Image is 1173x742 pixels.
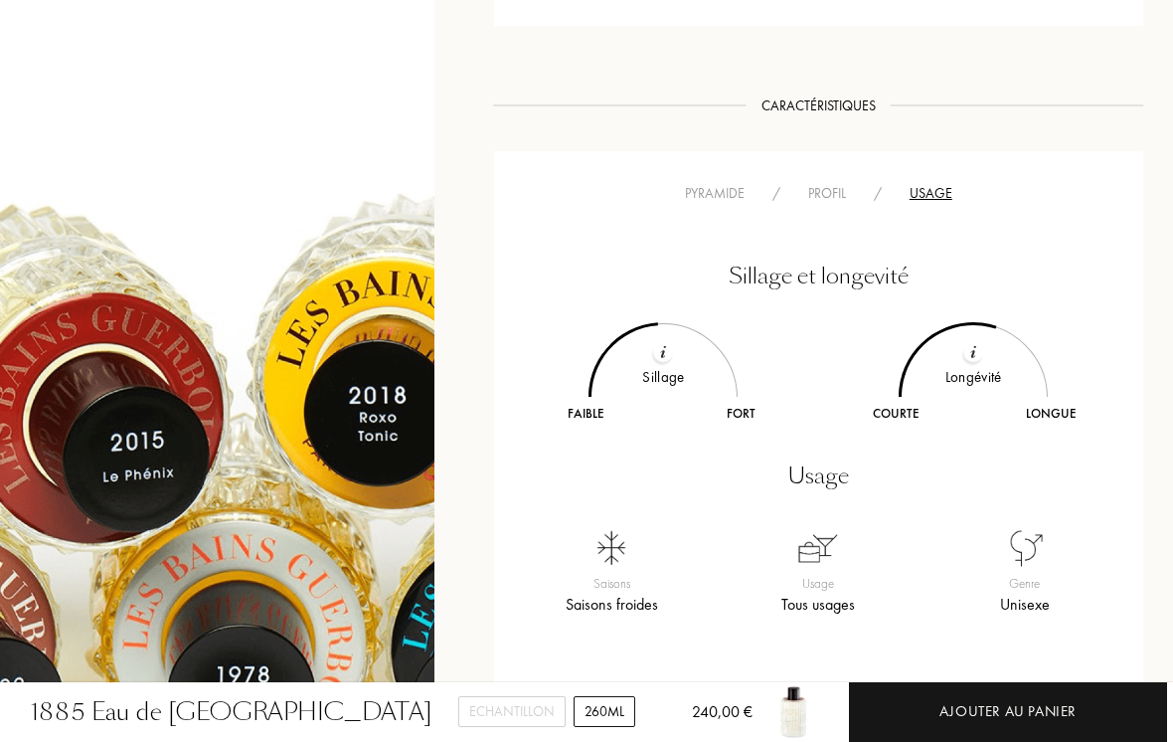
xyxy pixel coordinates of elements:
div: Profil [794,183,860,204]
img: usage_season_cold.png [588,525,634,571]
div: Pyramide [671,183,758,204]
div: / [758,183,794,204]
div: 260mL [574,696,635,727]
img: txt_i.svg [970,346,976,359]
div: 240,00 € [668,700,753,742]
div: Echantillon [458,696,566,727]
img: 1885 Eau de Cologne [764,682,824,742]
div: Sillage et longevité [509,260,1128,292]
div: Usage [896,183,966,204]
div: Longue [973,404,1128,424]
div: Genre [922,574,1128,594]
div: / [860,183,896,204]
img: usage_occasion_all.png [795,525,841,571]
div: Sillage [509,367,819,407]
div: Usage [715,574,922,594]
div: Fort [663,404,818,424]
div: Tous usages [715,593,922,617]
img: txt_i.svg [661,346,667,359]
div: Unisexe [922,593,1128,617]
div: 1885 Eau de [GEOGRAPHIC_DATA] [30,694,432,730]
img: usage_sexe_all.png [1002,525,1048,571]
div: Ajouter au panier [939,700,1077,723]
div: Usage [509,460,1128,492]
div: Saisons froides [509,593,716,617]
div: Courte [818,404,973,424]
div: Longévité [818,367,1128,407]
div: Faible [509,404,664,424]
div: Saisons [509,574,716,594]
